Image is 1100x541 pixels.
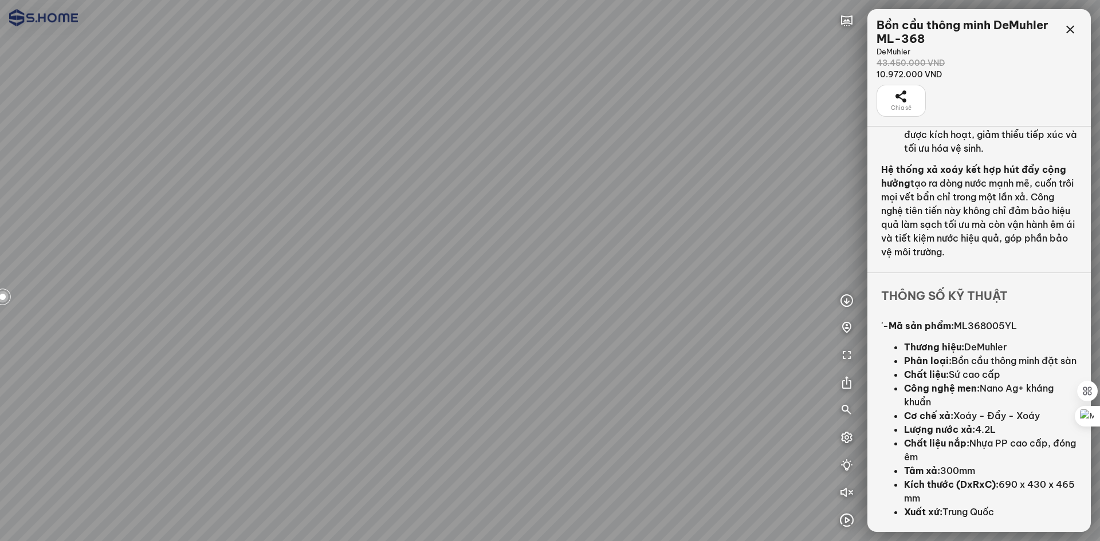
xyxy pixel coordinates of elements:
[881,163,1077,259] p: tạo ra dòng nước mạnh mẽ, cuốn trôi mọi vết bẩn chỉ trong một lần xả. Công nghệ tiên tiến này khô...
[904,341,964,353] strong: Thương hiệu:
[881,319,1077,333] p: '- ML368005YL
[889,320,954,331] strong: Mã sản phẩm:
[904,505,1077,519] li: Trung Quốc
[904,477,1077,505] li: 690 x 430 x 465 mm
[877,46,1059,57] div: DeMuhler
[904,464,1077,477] li: 300mm
[904,422,1077,436] li: 4.2L
[904,382,980,394] strong: Công nghệ men:
[904,340,1077,354] li: DeMuhler
[891,104,912,113] span: Chia sẻ
[904,465,940,476] strong: Tâm xả:
[904,437,969,449] strong: Chất liệu nắp:
[904,368,1077,381] li: Sứ cao cấp
[904,100,1077,155] li: Chỉ cần một cú đá chân nhẹ nhàng, hệ thống xả sẽ được kích hoạt, giảm thiểu tiếp xúc và tối ưu hó...
[881,164,1068,189] strong: Hệ thống xả xoáy kết hợp hút đẩy cộng hưởng
[877,57,1059,69] div: 43.450.000 VND
[904,424,975,435] strong: Lượng nước xả:
[877,18,1059,46] div: Bồn cầu thông minh DeMuhler ML-368
[904,436,1077,464] li: Nhựa PP cao cấp, đóng êm
[877,69,1059,80] div: 10.972.000 VND
[904,410,953,421] strong: Cơ chế xả:
[867,273,1091,305] div: Thông số kỹ thuật
[904,355,952,366] strong: Phân loại:
[904,409,1077,422] li: Xoáy - Đẩy - Xoáy
[904,506,942,518] strong: Xuất xứ:
[904,369,949,380] strong: Chất liệu:
[904,479,999,490] strong: Kích thước (DxRxC):
[9,9,78,26] img: logo
[904,381,1077,409] li: Nano Ag+ kháng khuẩn
[904,354,1077,368] li: Bồn cầu thông minh đặt sàn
